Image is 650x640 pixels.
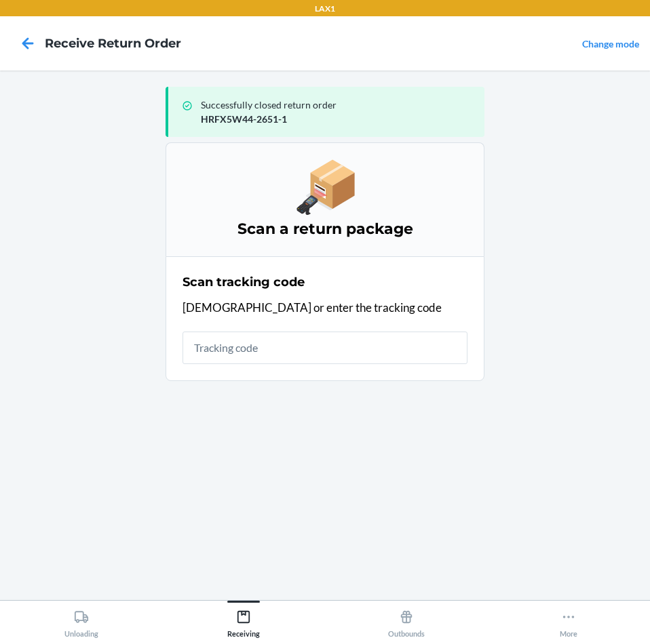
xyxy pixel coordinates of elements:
[183,273,305,291] h2: Scan tracking code
[582,38,639,49] a: Change mode
[325,601,488,638] button: Outbounds
[163,601,326,638] button: Receiving
[183,299,467,317] p: [DEMOGRAPHIC_DATA] or enter the tracking code
[183,218,467,240] h3: Scan a return package
[560,604,577,638] div: More
[45,35,181,52] h4: Receive Return Order
[315,3,335,15] p: LAX1
[201,98,474,112] p: Successfully closed return order
[201,112,474,126] p: HRFX5W44-2651-1
[388,604,425,638] div: Outbounds
[227,604,260,638] div: Receiving
[183,332,467,364] input: Tracking code
[64,604,98,638] div: Unloading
